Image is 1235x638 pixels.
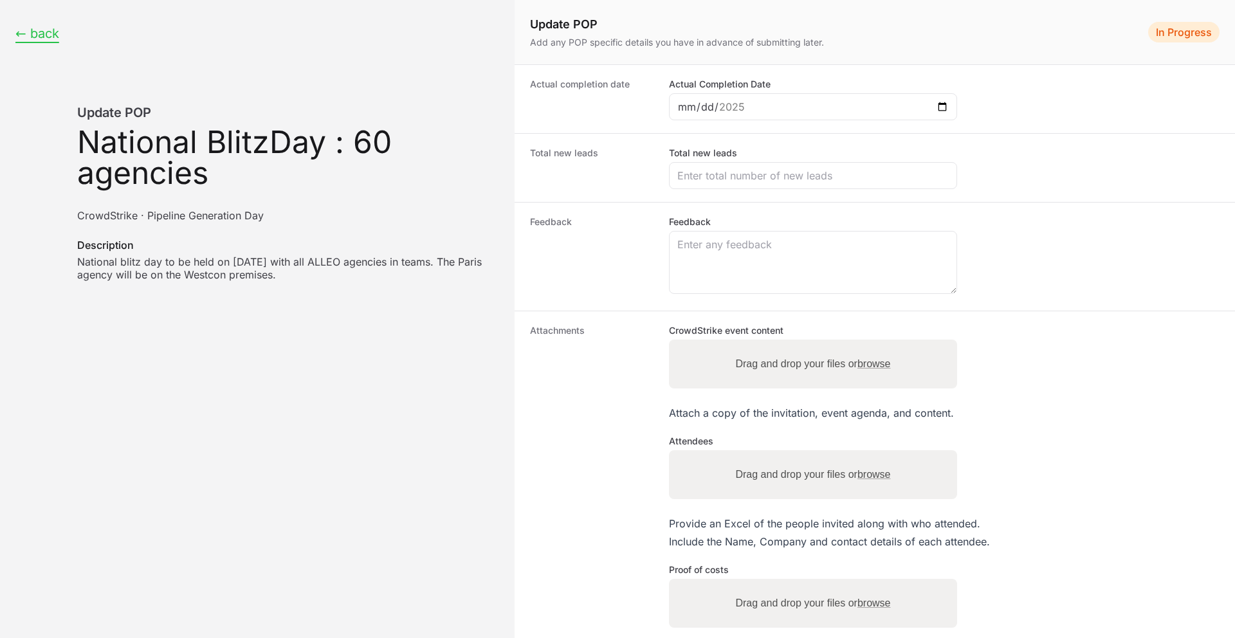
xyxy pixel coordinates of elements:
dd: National blitz day to be held on [DATE] with all ALLEO agencies in teams. The Paris agency will b... [77,255,499,281]
label: Drag and drop your files or [730,590,895,616]
p: Add any POP specific details you have in advance of submitting later. [530,36,824,49]
label: Proof of costs [669,563,957,576]
button: ← back [15,26,59,42]
dt: Description [77,237,499,253]
label: Feedback [669,215,957,228]
h1: Update POP [530,15,824,33]
label: CrowdStrike event content [669,324,957,337]
label: Attendees [669,435,957,448]
span: browse [857,469,891,480]
span: browse [857,358,891,369]
dt: Actual completion date [530,78,654,120]
input: Enter total number of new leads [677,168,949,183]
div: Provide an Excel of the people invited along with who attended. Include the Name, Company and con... [669,515,1087,551]
dt: Feedback [530,215,654,298]
label: Actual Completion Date [669,78,771,91]
span: browse [857,597,891,608]
p: supplier name + activity name [77,209,499,222]
div: Attach a copy of the invitation, event agenda, and content. [669,404,1087,422]
h3: National BlitzDay : 60 agencies [77,127,499,188]
span: Activity Status [1148,26,1220,39]
dt: Total new leads [530,147,654,189]
h1: Update POP [77,104,499,122]
label: Total new leads [669,147,737,159]
label: Drag and drop your files or [730,462,895,488]
label: Drag and drop your files or [730,351,895,377]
